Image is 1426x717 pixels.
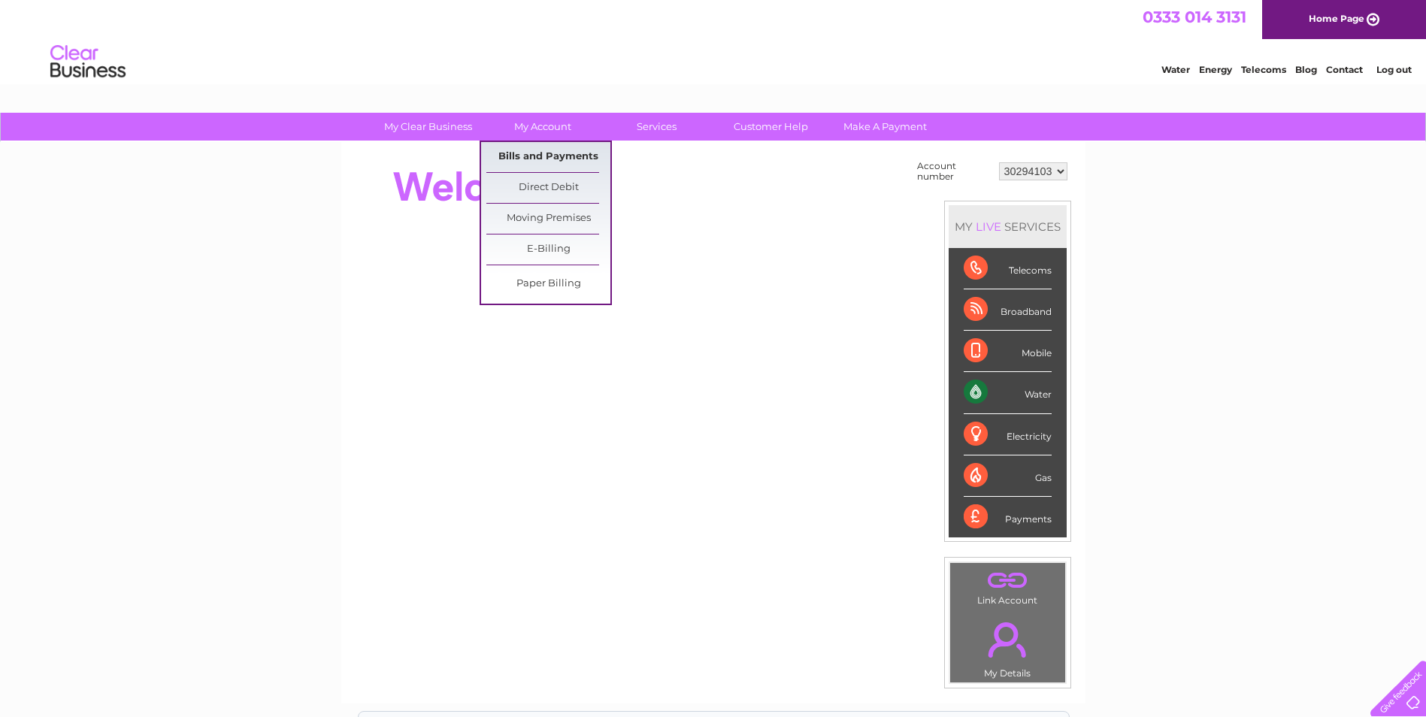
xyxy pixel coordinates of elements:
[480,113,604,141] a: My Account
[486,234,610,265] a: E-Billing
[949,205,1067,248] div: MY SERVICES
[949,610,1066,683] td: My Details
[1376,64,1412,75] a: Log out
[1295,64,1317,75] a: Blog
[823,113,947,141] a: Make A Payment
[486,204,610,234] a: Moving Premises
[954,613,1061,666] a: .
[1241,64,1286,75] a: Telecoms
[486,142,610,172] a: Bills and Payments
[486,269,610,299] a: Paper Billing
[973,219,1004,234] div: LIVE
[964,455,1052,497] div: Gas
[1143,8,1246,26] a: 0333 014 3131
[964,248,1052,289] div: Telecoms
[50,39,126,85] img: logo.png
[486,173,610,203] a: Direct Debit
[1326,64,1363,75] a: Contact
[954,567,1061,593] a: .
[964,289,1052,331] div: Broadband
[949,562,1066,610] td: Link Account
[964,414,1052,455] div: Electricity
[366,113,490,141] a: My Clear Business
[964,331,1052,372] div: Mobile
[359,8,1069,73] div: Clear Business is a trading name of Verastar Limited (registered in [GEOGRAPHIC_DATA] No. 3667643...
[913,157,995,186] td: Account number
[595,113,719,141] a: Services
[964,497,1052,537] div: Payments
[1161,64,1190,75] a: Water
[709,113,833,141] a: Customer Help
[964,372,1052,413] div: Water
[1199,64,1232,75] a: Energy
